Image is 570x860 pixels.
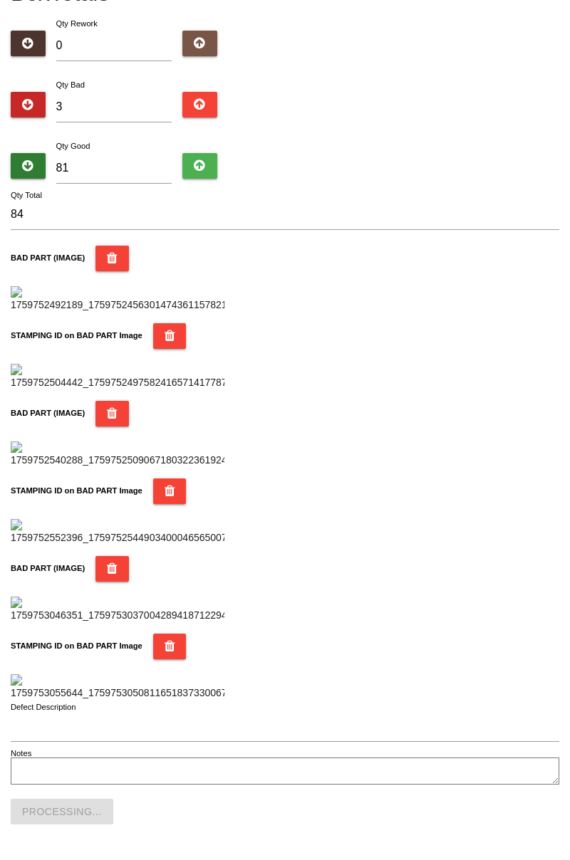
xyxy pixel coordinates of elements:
[11,441,224,468] img: 1759752540288_17597525090671803223619240734639.jpg
[11,597,224,623] img: 1759753046351_17597530370042894187122943485898.jpg
[153,634,187,659] button: STAMPING ID on BAD PART Image
[11,564,85,572] b: BAD PART (IMAGE)
[95,556,129,582] button: BAD PART (IMAGE)
[11,519,224,545] img: 1759752552396_17597525449034000465650075766725.jpg
[11,189,42,201] label: Qty Total
[11,701,76,713] label: Defect Description
[11,674,224,701] img: 1759753055644_17597530508116518373300675376345.jpg
[11,331,142,340] b: STAMPING ID on BAD PART Image
[56,19,98,28] label: Qty Rework
[56,80,85,89] label: Qty Bad
[11,641,142,650] b: STAMPING ID on BAD PART Image
[11,253,85,262] b: BAD PART (IMAGE)
[153,323,187,349] button: STAMPING ID on BAD PART Image
[11,364,224,390] img: 1759752504442_17597524975824165714177876027603.jpg
[11,286,224,313] img: 1759752492189_17597524563014743611578218185055.jpg
[11,748,31,760] label: Notes
[56,142,90,150] label: Qty Good
[153,478,187,504] button: STAMPING ID on BAD PART Image
[95,246,129,271] button: BAD PART (IMAGE)
[95,401,129,426] button: BAD PART (IMAGE)
[11,486,142,495] b: STAMPING ID on BAD PART Image
[11,409,85,417] b: BAD PART (IMAGE)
